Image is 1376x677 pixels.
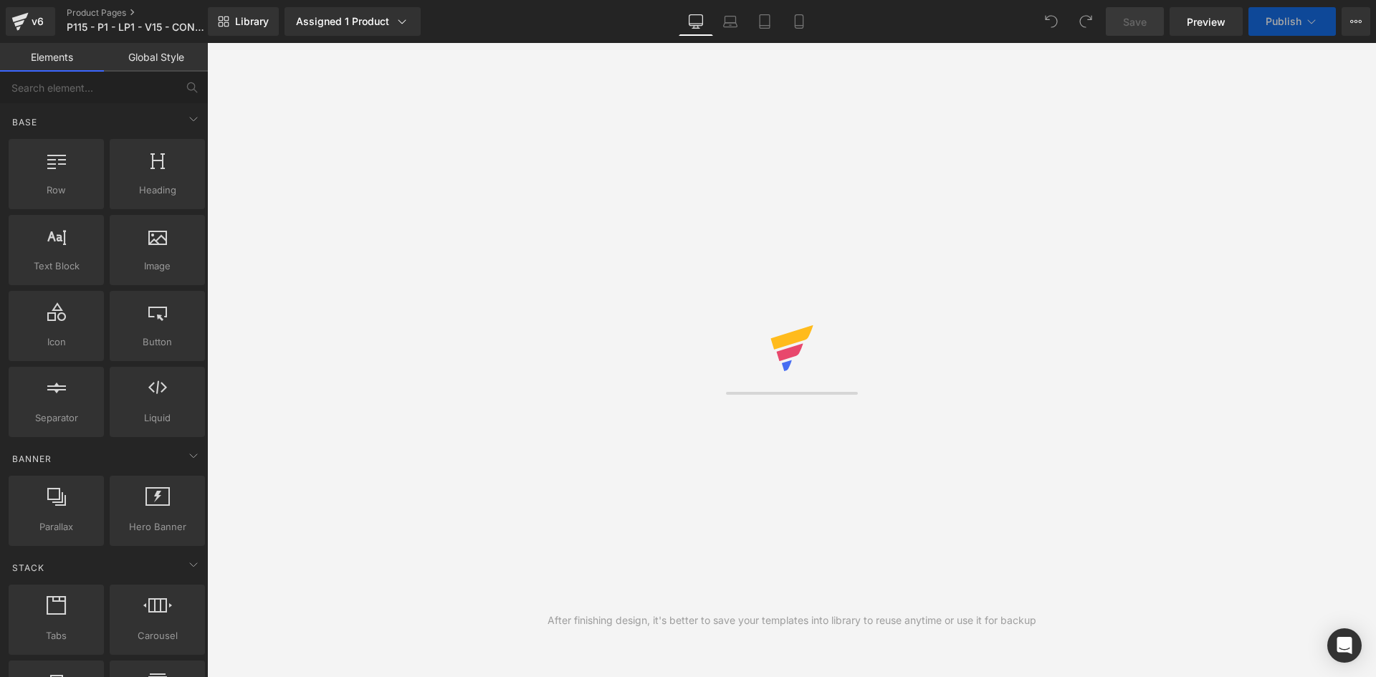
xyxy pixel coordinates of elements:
div: v6 [29,12,47,31]
span: Heading [114,183,201,198]
a: New Library [208,7,279,36]
span: Separator [13,410,100,426]
span: Liquid [114,410,201,426]
a: Global Style [104,43,208,72]
a: Product Pages [67,7,231,19]
a: Mobile [782,7,816,36]
span: Base [11,115,39,129]
button: Undo [1037,7,1066,36]
button: Publish [1248,7,1336,36]
span: Text Block [13,259,100,274]
span: Save [1123,14,1147,29]
span: Stack [11,561,46,575]
span: Image [114,259,201,274]
span: Carousel [114,628,201,643]
div: After finishing design, it's better to save your templates into library to reuse anytime or use i... [548,613,1036,628]
span: Row [13,183,100,198]
a: Desktop [679,7,713,36]
span: Publish [1266,16,1301,27]
span: Preview [1187,14,1225,29]
span: Hero Banner [114,519,201,534]
span: Library [235,15,269,28]
span: Tabs [13,628,100,643]
span: P115 - P1 - LP1 - V15 - CONTROLE - [DATE] [67,21,204,33]
a: v6 [6,7,55,36]
a: Tablet [747,7,782,36]
span: Parallax [13,519,100,534]
button: More [1342,7,1370,36]
a: Preview [1170,7,1243,36]
div: Open Intercom Messenger [1327,628,1362,663]
button: Redo [1071,7,1100,36]
span: Banner [11,452,53,466]
span: Button [114,335,201,350]
a: Laptop [713,7,747,36]
div: Assigned 1 Product [296,14,409,29]
span: Icon [13,335,100,350]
